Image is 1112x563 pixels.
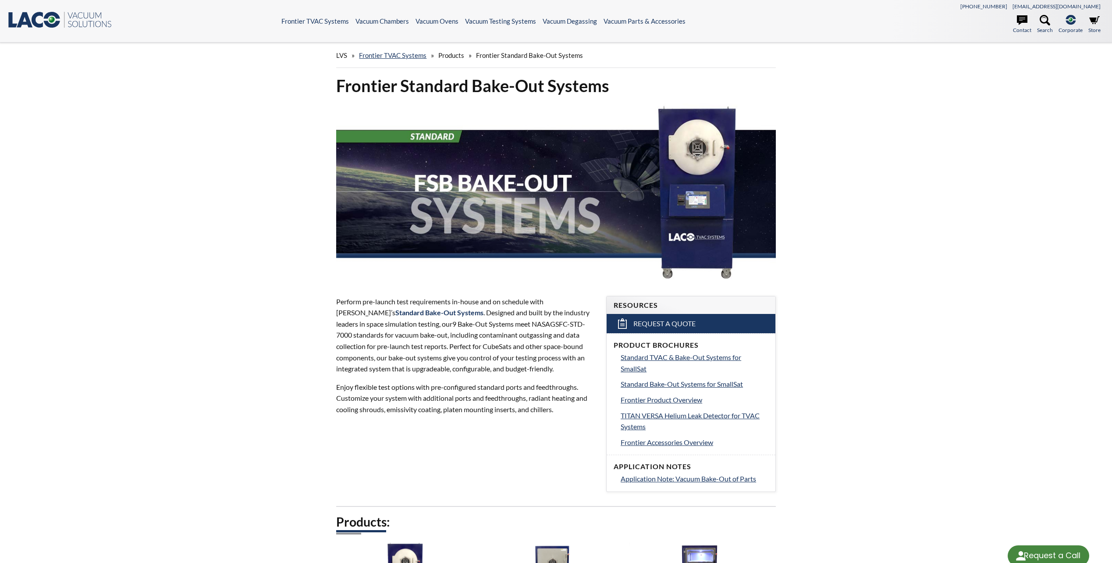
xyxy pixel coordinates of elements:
img: round button [1014,549,1028,563]
span: Application Note: Vacuum Bake-Out of Parts [621,474,756,483]
h4: Product Brochures [614,341,768,350]
a: Frontier TVAC Systems [359,51,426,59]
a: Frontier Product Overview [621,394,768,406]
span: Frontier Accessories Overview [621,438,713,446]
span: Standard Bake-Out Systems [395,308,483,317]
a: [PHONE_NUMBER] [960,3,1007,10]
a: Standard TVAC & Bake-Out Systems for SmallSat [621,352,768,374]
a: TITAN VERSA Helium Leak Detector for TVAC Systems [621,410,768,432]
a: Vacuum Testing Systems [465,17,536,25]
a: Search [1037,15,1053,34]
a: Frontier Accessories Overview [621,437,768,448]
span: Standard TVAC & Bake-Out Systems for SmallSat [621,353,741,373]
h2: Products: [336,514,775,530]
p: Perform pre-launch test requirements in-house and on schedule with [PERSON_NAME]’s . Designed and... [336,296,596,374]
a: Contact [1013,15,1031,34]
a: [EMAIL_ADDRESS][DOMAIN_NAME] [1013,3,1101,10]
span: LVS [336,51,347,59]
a: Vacuum Parts & Accessories [604,17,686,25]
span: Corporate [1059,26,1083,34]
span: TITAN VERSA Helium Leak Detector for TVAC Systems [621,411,760,431]
a: Request a Quote [607,314,775,333]
p: Enjoy flexible test options with pre-configured standard ports and feedthroughs. Customize your s... [336,381,596,415]
div: » » » [336,43,775,68]
a: Application Note: Vacuum Bake-Out of Parts [621,473,768,485]
a: Store [1088,15,1101,34]
a: Vacuum Degassing [543,17,597,25]
span: Frontier Standard Bake-Out Systems [476,51,583,59]
h1: Frontier Standard Bake-Out Systems [336,75,775,96]
a: Vacuum Ovens [416,17,458,25]
a: Vacuum Chambers [355,17,409,25]
span: Products [438,51,464,59]
a: Standard Bake-Out Systems for SmallSat [621,378,768,390]
a: Frontier TVAC Systems [281,17,349,25]
span: Standard Bake-Out Systems for SmallSat [621,380,743,388]
h4: Resources [614,301,768,310]
img: FSB Bake-Out Systems header [336,103,775,279]
span: Request a Quote [633,319,696,328]
h4: Application Notes [614,462,768,471]
span: Frontier Product Overview [621,396,702,404]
